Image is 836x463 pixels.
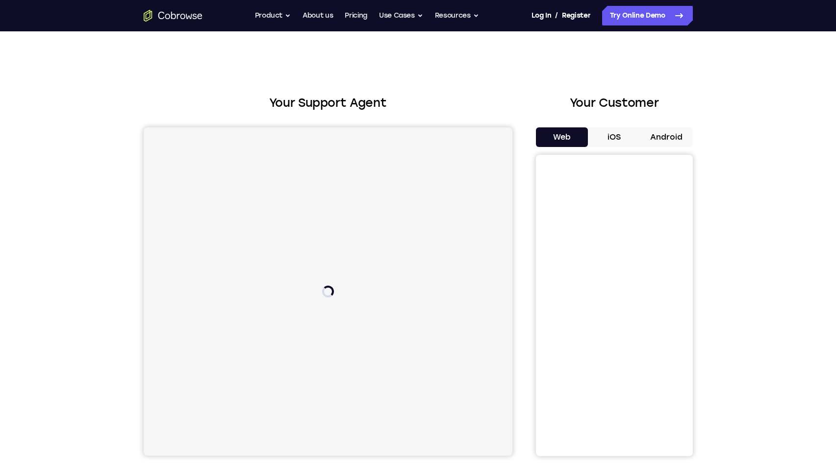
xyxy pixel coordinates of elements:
[640,127,693,147] button: Android
[435,6,479,25] button: Resources
[532,6,551,25] a: Log In
[536,94,693,112] h2: Your Customer
[144,10,203,22] a: Go to the home page
[588,127,640,147] button: iOS
[602,6,693,25] a: Try Online Demo
[555,10,558,22] span: /
[345,6,367,25] a: Pricing
[303,6,333,25] a: About us
[144,94,512,112] h2: Your Support Agent
[255,6,291,25] button: Product
[379,6,423,25] button: Use Cases
[536,127,588,147] button: Web
[144,127,512,456] iframe: Agent
[562,6,590,25] a: Register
